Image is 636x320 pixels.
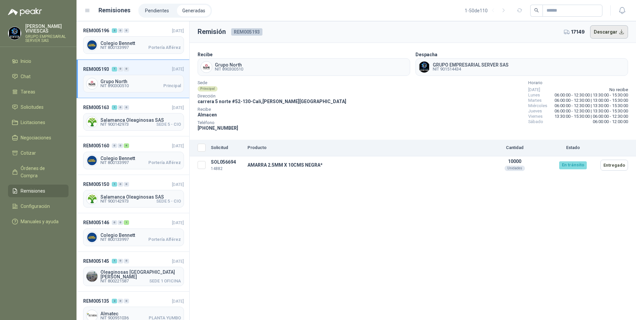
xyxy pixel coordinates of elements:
[124,299,129,303] div: 0
[555,108,628,114] span: 06:00:00 - 12:30:00 | 13:30:00 - 15:30:00
[208,140,245,156] th: Solicitud
[100,161,129,165] span: NIT 800133997
[100,195,181,199] span: Salamanca Oleaginosas SAS
[548,156,598,174] td: En tránsito
[156,199,181,203] span: SEDE 5 - CIO
[555,114,628,119] span: 13:30:00 - 15:30:00 | 06:00:00 - 12:30:00
[8,131,69,144] a: Negociaciones
[86,232,97,243] img: Company Logo
[77,60,189,98] a: REM005193100[DATE] Company LogoGrupo NorthNIT 890300510Principal
[528,81,628,84] span: Horario
[83,297,109,305] span: REM005135
[124,143,129,148] div: 6
[118,67,123,72] div: 0
[100,279,129,283] span: NIT 800221587
[100,118,181,122] span: Salamanca Oleaginosas SAS
[571,28,585,36] span: 17149
[83,142,109,149] span: REM005160
[465,5,509,16] div: 1 - 50 de 110
[83,27,109,34] span: REM005196
[77,136,189,175] a: REM005160006[DATE] Company LogoColegio BennettNIT 800133997Portería Alférez
[163,84,181,88] span: Principal
[112,67,117,72] div: 1
[100,270,181,279] span: Oleaginosas [GEOGRAPHIC_DATA][PERSON_NAME]
[198,121,346,124] span: Teléfono
[481,140,548,156] th: Cantidad
[77,213,189,251] a: REM005146001[DATE] Company LogoColegio BennettNIT 800133997Portería Alférez
[21,149,36,157] span: Cotizar
[198,52,213,57] b: Recibe
[25,24,69,33] p: [PERSON_NAME] VIVIESCAS
[21,203,50,210] span: Configuración
[433,67,509,71] span: NIT 901514434
[21,103,44,111] span: Solicitudes
[528,87,540,92] span: [DATE]
[118,220,123,225] div: 0
[86,116,97,127] img: Company Logo
[190,140,208,156] th: Seleccionar/deseleccionar
[433,63,509,67] span: GRUPO EMPRESARIAL SERVER SAS
[100,46,129,50] span: NIT 800133997
[415,52,437,57] b: Despacha
[140,5,174,16] a: Pendientes
[98,6,130,15] h1: Remisiones
[198,27,226,37] h3: Remisión
[198,108,346,111] span: Recibe
[21,58,31,65] span: Inicio
[528,92,540,98] span: Lunes
[77,252,189,292] a: REM005145100[DATE] Company LogoOleaginosas [GEOGRAPHIC_DATA][PERSON_NAME]NIT 800221587SEDE 1 OFICINA
[555,92,628,98] span: 06:00:00 - 12:30:00 | 13:30:00 - 15:30:00
[83,104,109,111] span: REM005163
[100,316,129,320] span: NIT 900951036
[198,86,218,91] div: Principal
[534,8,539,13] span: search
[8,200,69,213] a: Configuración
[590,25,628,39] button: Descargar
[112,259,117,263] div: 1
[8,185,69,197] a: Remisiones
[100,41,181,46] span: Colegio Bennett
[198,125,238,131] span: [PHONE_NUMBER]
[112,299,117,303] div: 2
[172,28,184,33] span: [DATE]
[8,147,69,159] a: Cotizar
[149,316,181,320] span: PLANTA YUMBO
[77,98,189,136] a: REM005163100[DATE] Company LogoSalamanca Oleaginosas SASNIT 900142973SEDE 5 - CIO
[484,159,545,164] p: 10000
[118,105,123,110] div: 0
[83,219,109,226] span: REM005146
[124,28,129,33] div: 0
[172,299,184,304] span: [DATE]
[231,28,262,36] span: REM005193
[211,166,242,172] p: 14882
[198,112,217,117] span: Almacen
[124,182,129,187] div: 0
[172,67,184,72] span: [DATE]
[528,119,543,124] span: Sábado
[25,35,69,43] p: GRUPO EMPRESARIAL SERVER SAS
[83,66,109,73] span: REM005193
[118,182,123,187] div: 0
[8,215,69,228] a: Manuales y ayuda
[8,116,69,129] a: Licitaciones
[528,98,542,103] span: Martes
[21,187,45,195] span: Remisiones
[118,299,123,303] div: 0
[245,156,481,174] td: AMARRA 2.5MM X 10CMS NEGRA*
[112,143,117,148] div: 0
[124,67,129,72] div: 0
[112,28,117,33] div: 3
[124,220,129,225] div: 1
[600,160,628,171] button: Entregado
[148,46,181,50] span: Portería Alférez
[555,103,628,108] span: 06:00:00 - 12:30:00 | 13:30:00 - 15:30:00
[172,220,184,225] span: [DATE]
[215,67,243,71] span: NIT 890300510
[21,165,62,179] span: Órdenes de Compra
[100,311,181,316] span: Almatec
[124,259,129,263] div: 0
[8,85,69,98] a: Tareas
[198,99,346,104] span: carrera 5 norte #52-130 - Cali , [PERSON_NAME][GEOGRAPHIC_DATA]
[21,73,31,80] span: Chat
